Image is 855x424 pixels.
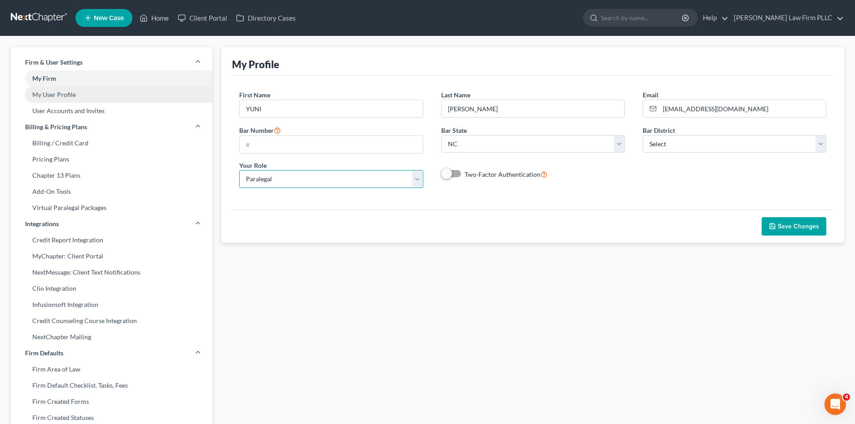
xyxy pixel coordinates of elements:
a: Credit Report Integration [11,232,212,248]
a: Clio Integration [11,280,212,297]
a: Pricing Plans [11,151,212,167]
a: My Firm [11,70,212,87]
a: Firm Created Forms [11,393,212,410]
a: Firm Defaults [11,345,212,361]
span: Firm Defaults [25,349,63,358]
a: Firm Default Checklist, Tasks, Fees [11,377,212,393]
a: Client Portal [173,10,232,26]
a: Firm Area of Law [11,361,212,377]
span: Save Changes [778,223,819,230]
span: Email [643,91,658,99]
input: Search by name... [601,9,683,26]
span: Firm & User Settings [25,58,83,67]
a: Firm & User Settings [11,54,212,70]
span: 4 [843,393,850,401]
iframe: Intercom live chat [824,393,846,415]
a: Chapter 13 Plans [11,167,212,184]
span: Integrations [25,219,59,228]
a: Help [698,10,728,26]
a: NextMessage: Client Text Notifications [11,264,212,280]
a: Add-On Tools [11,184,212,200]
a: Infusionsoft Integration [11,297,212,313]
label: Bar State [441,126,467,135]
a: Home [135,10,173,26]
a: [PERSON_NAME] Law Firm PLLC [729,10,844,26]
a: Integrations [11,216,212,232]
div: My Profile [232,58,279,71]
a: NextChapter Mailing [11,329,212,345]
a: My User Profile [11,87,212,103]
a: Billing / Credit Card [11,135,212,151]
a: Credit Counseling Course Integration [11,313,212,329]
span: Two-Factor Authentication [465,170,540,178]
a: User Accounts and Invites [11,103,212,119]
span: First Name [239,91,270,99]
a: MyChapter: Client Portal [11,248,212,264]
input: # [240,136,422,153]
a: Virtual Paralegal Packages [11,200,212,216]
label: Bar District [643,126,675,135]
span: Billing & Pricing Plans [25,122,87,131]
input: Enter email... [660,100,826,117]
input: Enter first name... [240,100,422,117]
input: Enter last name... [442,100,624,117]
button: Save Changes [762,217,826,236]
span: Last Name [441,91,470,99]
a: Directory Cases [232,10,300,26]
span: Your Role [239,162,267,169]
span: New Case [94,15,124,22]
a: Billing & Pricing Plans [11,119,212,135]
label: Bar Number [239,125,281,136]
